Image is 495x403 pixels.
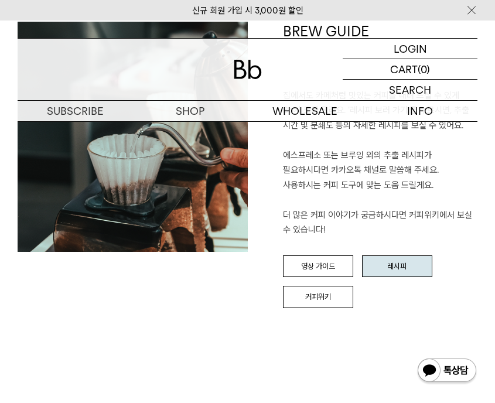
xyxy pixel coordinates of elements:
p: (0) [418,59,430,79]
p: CART [390,59,418,79]
p: 집에서도 카페처럼 맛있는 커피를 내려 드실 ﻿수 있게 Bb가 도와 드려요. '레시피 보러 가기'를 누르시면, 추출 시간 및 분쇄도 등의 자세한 레시피를 보실 수 있어요. 에스... [283,88,478,238]
a: SHOP [132,101,247,121]
a: 커피위키 [283,286,353,308]
p: SEARCH [389,80,431,100]
a: CART (0) [343,59,477,80]
a: LOGIN [343,39,477,59]
a: 레시피 [362,255,432,278]
img: a9080350f8f7d047e248a4ae6390d20f_153659.jpg [18,22,248,252]
img: 로고 [234,60,262,79]
p: WHOLESALE [248,101,363,121]
img: 카카오톡 채널 1:1 채팅 버튼 [417,357,477,385]
a: SUBSCRIBE [18,101,132,121]
a: 영상 가이드 [283,255,353,278]
p: LOGIN [394,39,427,59]
p: INFO [363,101,477,121]
a: 신규 회원 가입 시 3,000원 할인 [192,5,303,16]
